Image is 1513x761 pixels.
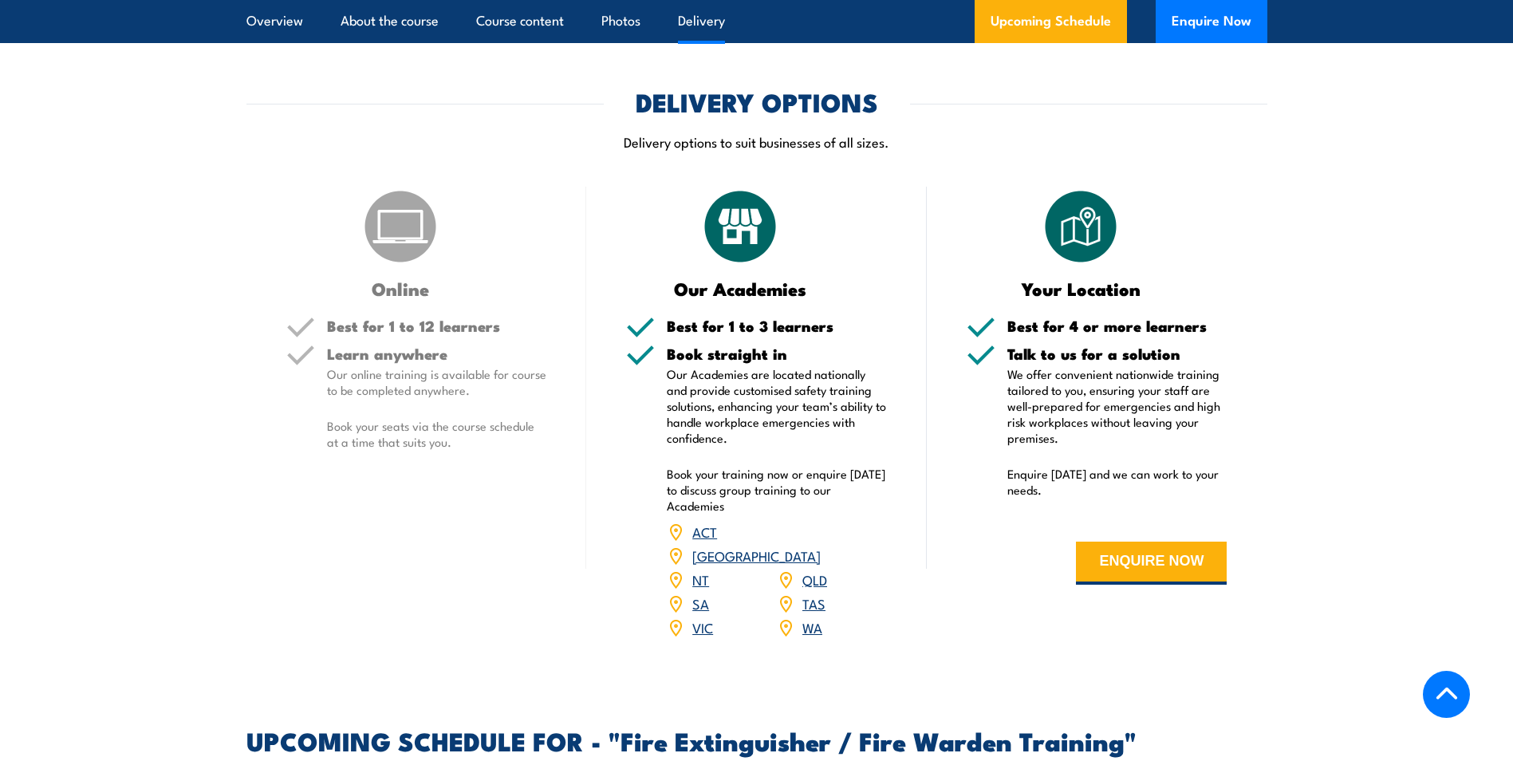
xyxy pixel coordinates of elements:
[692,546,821,565] a: [GEOGRAPHIC_DATA]
[327,318,547,333] h5: Best for 1 to 12 learners
[327,366,547,398] p: Our online training is available for course to be completed anywhere.
[692,593,709,613] a: SA
[967,279,1196,298] h3: Your Location
[1007,346,1227,361] h5: Talk to us for a solution
[636,90,878,112] h2: DELIVERY OPTIONS
[802,570,827,589] a: QLD
[667,466,887,514] p: Book your training now or enquire [DATE] to discuss group training to our Academies
[667,366,887,446] p: Our Academies are located nationally and provide customised safety training solutions, enhancing ...
[802,593,825,613] a: TAS
[1007,366,1227,446] p: We offer convenient nationwide training tailored to you, ensuring your staff are well-prepared fo...
[1007,318,1227,333] h5: Best for 4 or more learners
[327,418,547,450] p: Book your seats via the course schedule at a time that suits you.
[667,318,887,333] h5: Best for 1 to 3 learners
[626,279,855,298] h3: Our Academies
[1076,542,1227,585] button: ENQUIRE NOW
[327,346,547,361] h5: Learn anywhere
[692,617,713,637] a: VIC
[246,729,1267,751] h2: UPCOMING SCHEDULE FOR - "Fire Extinguisher / Fire Warden Training"
[692,522,717,541] a: ACT
[1007,466,1227,498] p: Enquire [DATE] and we can work to your needs.
[667,346,887,361] h5: Book straight in
[286,279,515,298] h3: Online
[692,570,709,589] a: NT
[246,132,1267,151] p: Delivery options to suit businesses of all sizes.
[802,617,822,637] a: WA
